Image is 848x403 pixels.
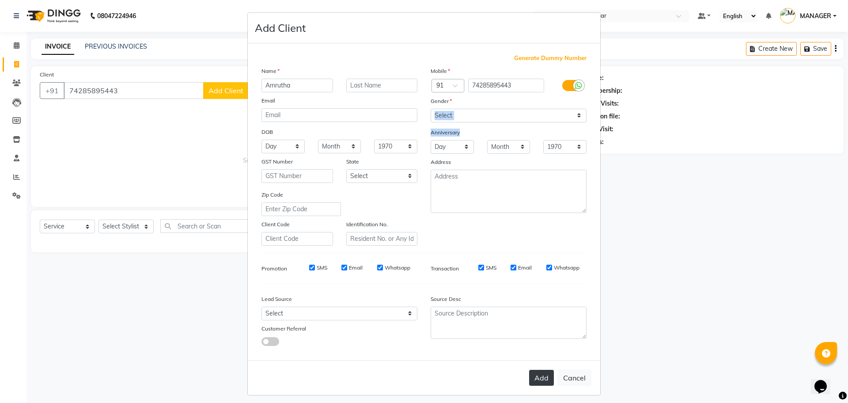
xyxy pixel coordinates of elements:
[431,129,460,137] label: Anniversary
[261,221,290,228] label: Client Code
[261,97,275,105] label: Email
[431,265,459,273] label: Transaction
[557,369,591,386] button: Cancel
[261,325,306,333] label: Customer Referral
[431,295,461,303] label: Source Desc
[261,67,280,75] label: Name
[486,264,496,272] label: SMS
[554,264,579,272] label: Whatsapp
[261,158,293,166] label: GST Number
[431,158,451,166] label: Address
[255,20,306,36] h4: Add Client
[811,368,839,394] iframe: chat widget
[261,128,273,136] label: DOB
[514,54,587,63] span: Generate Dummy Number
[346,221,388,228] label: Identification No.
[261,202,341,216] input: Enter Zip Code
[261,169,333,183] input: GST Number
[468,79,545,92] input: Mobile
[261,108,417,122] input: Email
[261,191,283,199] label: Zip Code
[261,295,292,303] label: Lead Source
[261,265,287,273] label: Promotion
[431,97,452,105] label: Gender
[346,232,418,246] input: Resident No. or Any Id
[431,67,450,75] label: Mobile
[529,370,554,386] button: Add
[317,264,327,272] label: SMS
[261,79,333,92] input: First Name
[349,264,363,272] label: Email
[518,264,532,272] label: Email
[261,232,333,246] input: Client Code
[385,264,410,272] label: Whatsapp
[346,79,418,92] input: Last Name
[346,158,359,166] label: State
